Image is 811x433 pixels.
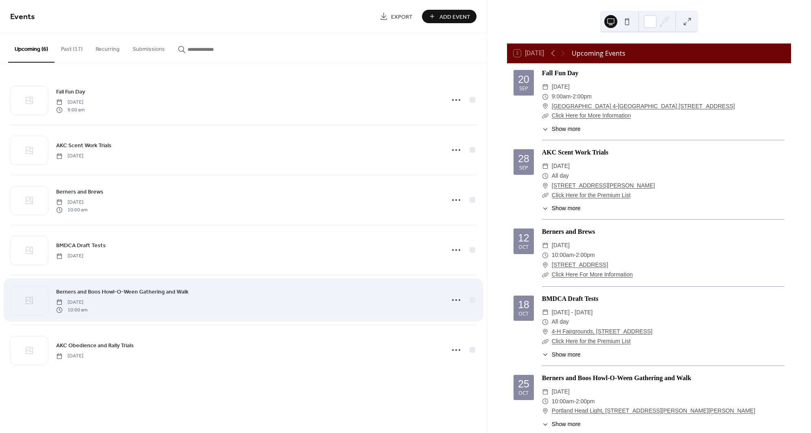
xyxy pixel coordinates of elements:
span: 2:00pm [576,397,595,407]
span: Add Event [439,13,470,21]
div: ​ [542,337,549,346]
span: [DATE] [56,99,85,106]
a: AKC Scent Work Trials [542,149,608,156]
div: ​ [542,317,549,327]
span: Show more [552,204,581,213]
div: Berners and Boos Howl-O-Ween Gathering and Walk [542,373,785,383]
span: Berners and Boos Howl-O-Ween Gathering and Walk [56,288,188,296]
a: Click Here for More Information [552,112,631,119]
div: ​ [542,420,549,429]
button: Submissions [126,33,171,62]
span: [DATE] [56,252,83,260]
span: [DATE] [56,352,83,360]
a: Click Here For More Information [552,271,633,278]
a: Fall Fun Day [56,87,85,96]
span: 10:00am [552,397,574,407]
span: 10:00am [552,250,574,260]
div: ​ [542,191,549,200]
a: Portland Head Light, [STREET_ADDRESS][PERSON_NAME][PERSON_NAME] [552,406,755,416]
span: [DATE] [56,199,87,206]
div: ​ [542,327,549,337]
a: Click Here for the Premium List [552,338,631,344]
button: ​Show more [542,350,581,359]
span: AKC Obedience and Rally Trials [56,342,134,350]
button: ​Show more [542,125,581,133]
span: Fall Fun Day [56,88,85,96]
span: [DATE] [56,299,87,306]
div: ​ [542,397,549,407]
span: [DATE] - [DATE] [552,308,593,318]
div: ​ [542,92,549,102]
span: Export [391,13,413,21]
button: Past (17) [55,33,89,62]
span: AKC Scent Work Trials [56,141,111,150]
div: ​ [542,82,549,92]
div: Oct [518,245,529,250]
span: Show more [552,420,581,429]
a: AKC Obedience and Rally Trials [56,341,134,350]
div: Oct [518,391,529,396]
a: [STREET_ADDRESS][PERSON_NAME] [552,181,655,191]
div: ​ [542,111,549,121]
a: 4-H Fairgrounds, [STREET_ADDRESS] [552,327,652,337]
a: [STREET_ADDRESS] [552,260,608,270]
div: Sep [519,165,528,171]
a: Berners and Brews [56,187,103,196]
span: [DATE] [552,241,570,250]
button: Recurring [89,33,126,62]
div: ​ [542,241,549,250]
span: Show more [552,125,581,133]
div: ​ [542,350,549,359]
button: ​Show more [542,204,581,213]
span: All day [552,317,569,327]
div: 12 [518,233,529,243]
button: Upcoming (6) [8,33,55,63]
span: Show more [552,350,581,359]
div: ​ [542,270,549,280]
a: BMDCA Draft Tests [542,295,599,302]
div: 28 [518,154,529,164]
a: Berners and Boos Howl-O-Ween Gathering and Walk [56,287,188,296]
span: All day [552,171,569,181]
span: [DATE] [552,387,570,397]
div: Sep [519,86,528,91]
div: ​ [542,171,549,181]
span: 9:00 am [56,106,85,113]
span: [DATE] [552,161,570,171]
span: 9:00am [552,92,571,102]
span: 2:00pm [576,250,595,260]
a: AKC Scent Work Trials [56,141,111,150]
div: ​ [542,204,549,213]
span: 10:00 am [56,206,87,213]
a: Export [374,10,419,23]
span: [DATE] [56,152,83,160]
div: 25 [518,379,529,389]
div: 18 [518,300,529,310]
span: 2:00pm [573,92,592,102]
span: - [571,92,573,102]
a: Berners and Brews [542,228,595,235]
div: ​ [542,406,549,416]
a: Click Here for the Premium List [552,192,631,198]
div: ​ [542,308,549,318]
span: - [574,250,576,260]
button: Add Event [422,10,477,23]
a: Fall Fun Day [542,70,579,76]
span: [DATE] [552,82,570,92]
div: ​ [542,102,549,111]
span: BMDCA Draft Tests [56,242,106,250]
div: ​ [542,260,549,270]
div: ​ [542,181,549,191]
span: Berners and Brews [56,188,103,196]
div: ​ [542,125,549,133]
button: ​Show more [542,420,581,429]
div: 20 [518,74,529,85]
span: Events [10,9,35,25]
a: [GEOGRAPHIC_DATA] 4-[GEOGRAPHIC_DATA] [STREET_ADDRESS]​ [552,102,735,111]
span: 10:00 am [56,306,87,313]
div: Upcoming Events [572,48,625,58]
div: ​ [542,387,549,397]
span: - [574,397,576,407]
a: BMDCA Draft Tests [56,241,106,250]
